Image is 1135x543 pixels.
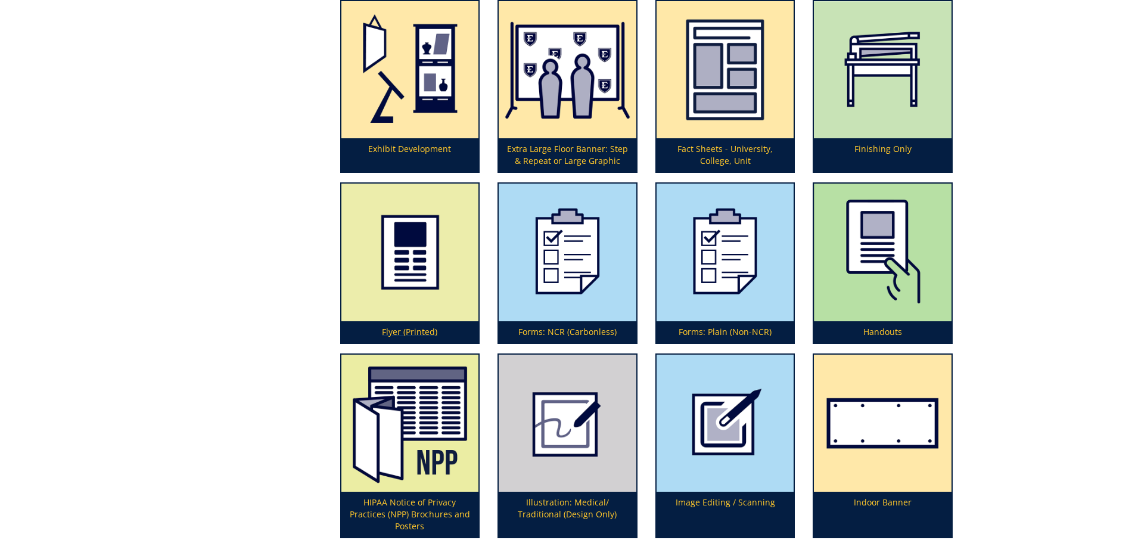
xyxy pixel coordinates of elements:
img: forms-icon-5990f644d83108.76750562.png [657,184,794,321]
p: Finishing Only [814,138,951,172]
a: Flyer (Printed) [341,184,479,343]
p: Forms: Plain (Non-NCR) [657,321,794,343]
img: finishing-59838c6aeb2fc0.69433546.png [814,1,951,139]
a: Exhibit Development [341,1,479,172]
p: Illustration: Medical/ Traditional (Design Only) [499,492,636,537]
img: step%20and%20repeat%20or%20large%20graphic-655685d8cbcc41.50376647.png [499,1,636,139]
p: Exhibit Development [341,138,479,172]
img: printed-flyer-59492a1d837e36.61044604.png [341,184,479,321]
a: Illustration: Medical/ Traditional (Design Only) [499,355,636,538]
img: forms-icon-5990f628b38ca0.82040006.png [499,184,636,321]
a: Handouts [814,184,951,343]
img: handouts-syllabi-5a5662ba7515c9.26193872.png [814,184,951,321]
p: Fact Sheets - University, College, Unit [657,138,794,172]
img: indoor-banner-594923681c52c5.63377287.png [814,355,951,492]
img: exhibit-development-594920f68a9ea2.88934036.png [341,1,479,139]
a: Indoor Banner [814,355,951,538]
p: Indoor Banner [814,492,951,537]
img: illustration-594922f2aac2d7.82608901.png [499,355,636,492]
a: Forms: NCR (Carbonless) [499,184,636,343]
a: Fact Sheets - University, College, Unit [657,1,794,172]
img: image-editing-5949231040edd3.21314940.png [657,355,794,492]
img: fact%20sheet-63b722d48584d3.32276223.png [657,1,794,139]
a: Extra Large Floor Banner: Step & Repeat or Large Graphic [499,1,636,172]
a: Finishing Only [814,1,951,172]
p: Extra Large Floor Banner: Step & Repeat or Large Graphic [499,138,636,172]
p: Image Editing / Scanning [657,492,794,537]
p: HIPAA Notice of Privacy Practices (NPP) Brochures and Posters [341,492,479,537]
p: Handouts [814,321,951,343]
a: HIPAA Notice of Privacy Practices (NPP) Brochures and Posters [341,355,479,538]
a: Forms: Plain (Non-NCR) [657,184,794,343]
a: Image Editing / Scanning [657,355,794,538]
p: Forms: NCR (Carbonless) [499,321,636,343]
img: hipaa%20notice%20of%20privacy%20practices%20brochures%20and%20posters-64bff8af764eb2.37019104.png [341,355,479,492]
p: Flyer (Printed) [341,321,479,343]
